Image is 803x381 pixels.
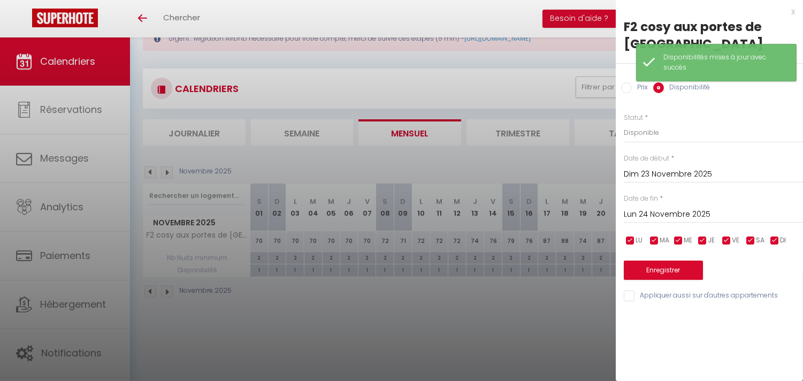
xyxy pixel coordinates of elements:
span: MA [660,235,669,246]
span: LU [636,235,643,246]
span: JE [708,235,715,246]
label: Prix [632,82,648,94]
span: VE [732,235,739,246]
div: F2 cosy aux portes de [GEOGRAPHIC_DATA] [624,18,795,52]
label: Date de fin [624,194,658,204]
span: ME [684,235,692,246]
span: SA [756,235,764,246]
button: Enregistrer [624,261,703,280]
span: DI [780,235,786,246]
div: Disponibilités mises à jour avec succès [663,52,785,73]
label: Statut [624,113,643,123]
div: x [616,5,795,18]
label: Disponibilité [664,82,710,94]
label: Date de début [624,154,669,164]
